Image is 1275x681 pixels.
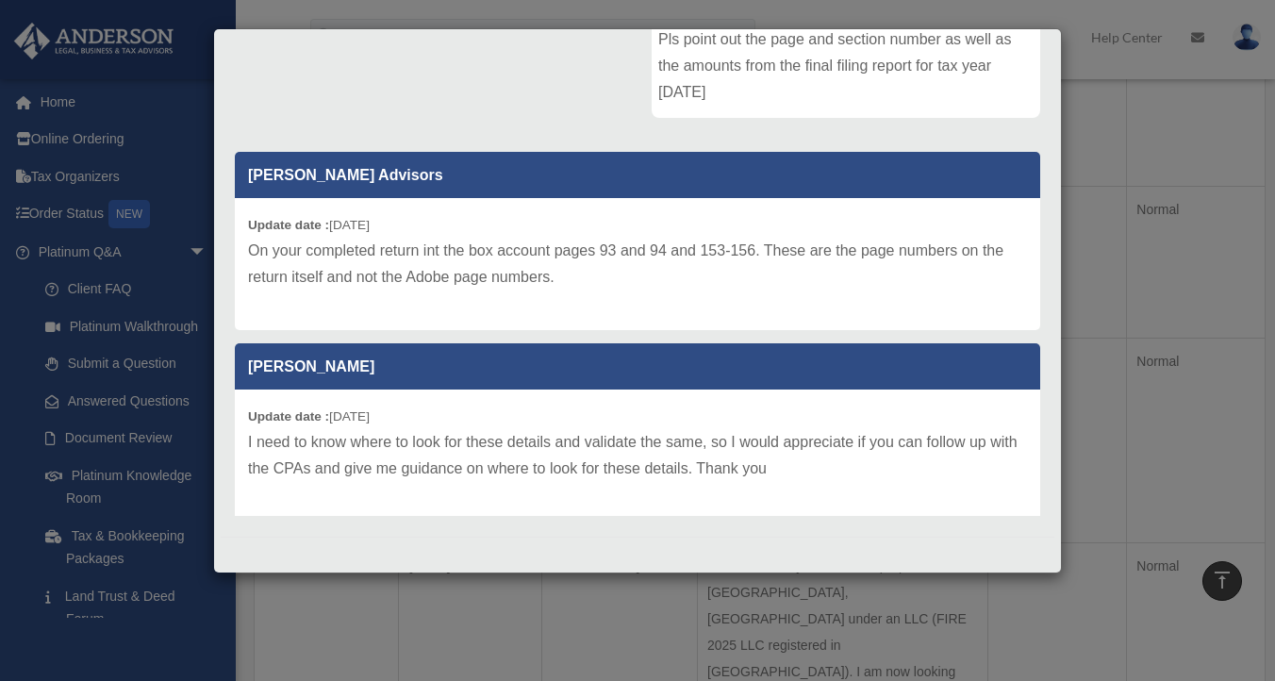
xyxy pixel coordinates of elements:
small: [DATE] [248,409,370,424]
b: Update date : [248,218,329,232]
p: [PERSON_NAME] Advisors [235,152,1040,198]
p: I need to know where to look for these details and validate the same, so I would appreciate if yo... [248,429,1027,482]
small: [DATE] [248,218,370,232]
b: Update date : [248,409,329,424]
p: [PERSON_NAME] [235,343,1040,390]
p: On your completed return int the box account pages 93 and 94 and 153-156. These are the page numb... [248,238,1027,291]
